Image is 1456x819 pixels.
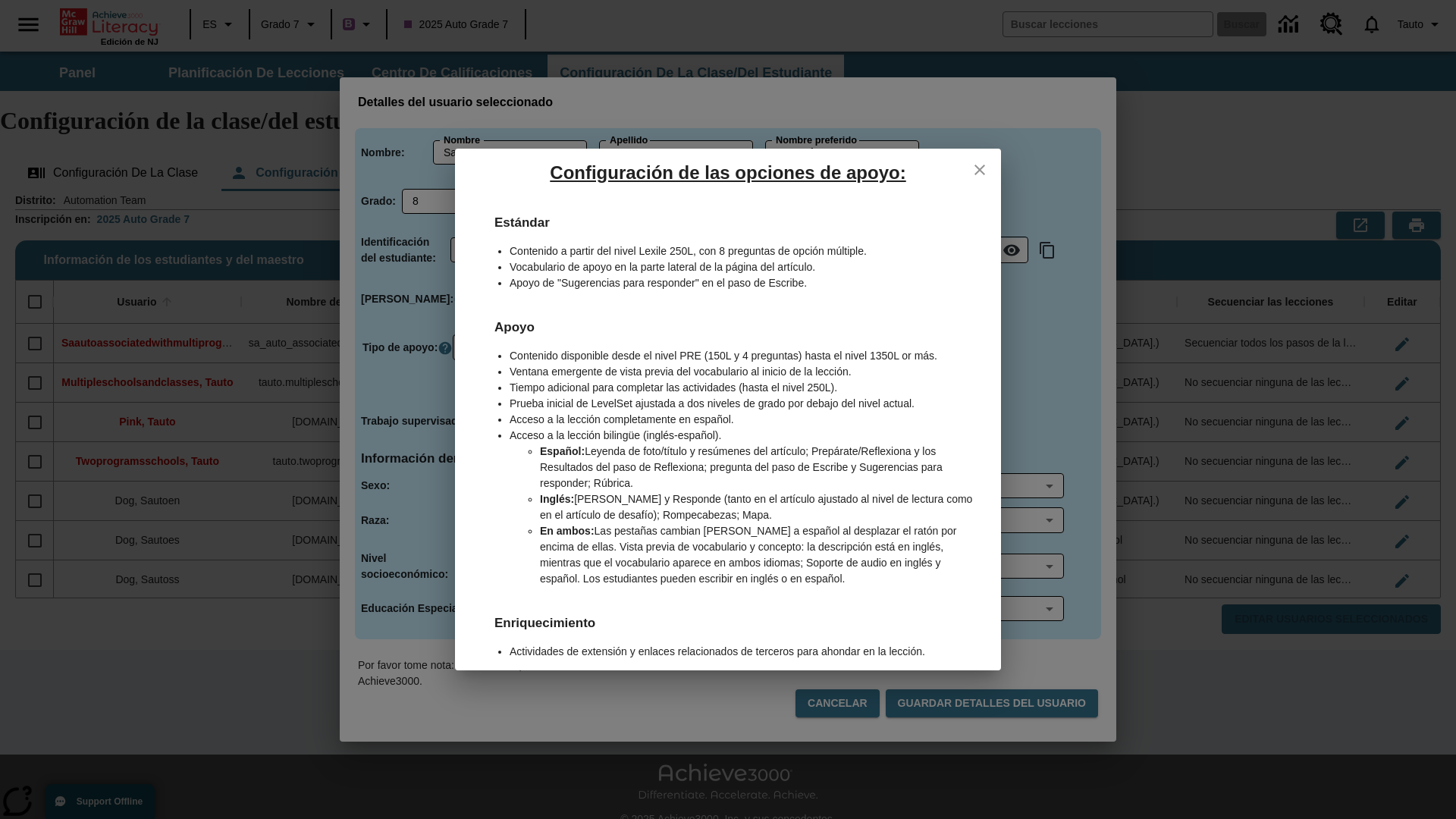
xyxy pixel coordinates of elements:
[540,444,977,491] li: Leyenda de foto/título y resúmenes del artículo; Prepárate/Reflexiona y los Resultados del paso d...
[510,348,977,364] li: Contenido disponible desde el nivel PRE (150L y 4 preguntas) hasta el nivel 1350L or más.
[965,155,995,185] button: close
[455,149,1001,197] h5: Configuración de las opciones de apoyo:
[510,644,977,660] li: Actividades de extensión y enlaces relacionados de terceros para ahondar en la lección.
[510,428,977,444] li: Acceso a la lección bilingüe (inglés-español).
[479,302,977,337] h6: Apoyo
[540,445,585,457] b: Español:
[510,396,977,412] li: Prueba inicial de LevelSet ajustada a dos niveles de grado por debajo del nivel actual.
[540,493,574,505] b: Inglés:
[510,259,977,275] li: Vocabulario de apoyo en la parte lateral de la página del artículo.
[510,243,977,259] li: Contenido a partir del nivel Lexile 250L, con 8 preguntas de opción múltiple.
[540,525,595,537] b: En ambos:
[479,197,977,233] h6: Estándar
[540,523,977,587] li: Las pestañas cambian [PERSON_NAME] a español al desplazar el ratón por encima de ellas. Vista pre...
[510,364,977,380] li: Ventana emergente de vista previa del vocabulario al inicio de la lección.
[510,380,977,396] li: Tiempo adicional para completar las actividades (hasta el nivel 250L).
[510,275,977,291] li: Apoyo de "Sugerencias para responder" en el paso de Escribe.
[510,412,977,428] li: Acceso a la lección completamente en español.
[479,598,977,633] h6: Enriquecimiento
[540,491,977,523] li: [PERSON_NAME] y Responde (tanto en el artículo ajustado al nivel de lectura como en el artículo d...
